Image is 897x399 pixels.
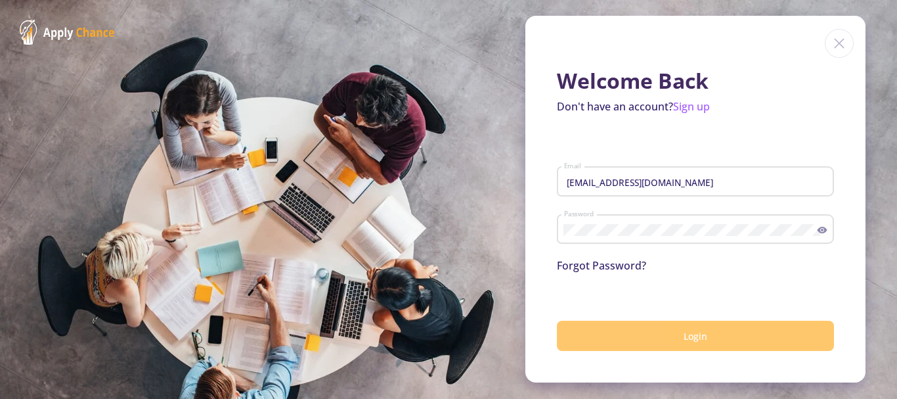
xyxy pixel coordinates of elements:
span: Login [684,330,707,342]
img: close icon [825,29,854,58]
p: Don't have an account? [557,99,834,114]
a: Forgot Password? [557,258,646,273]
a: Sign up [673,99,710,114]
h1: Welcome Back [557,68,834,93]
button: Login [557,321,834,352]
img: ApplyChance Logo [20,20,115,45]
